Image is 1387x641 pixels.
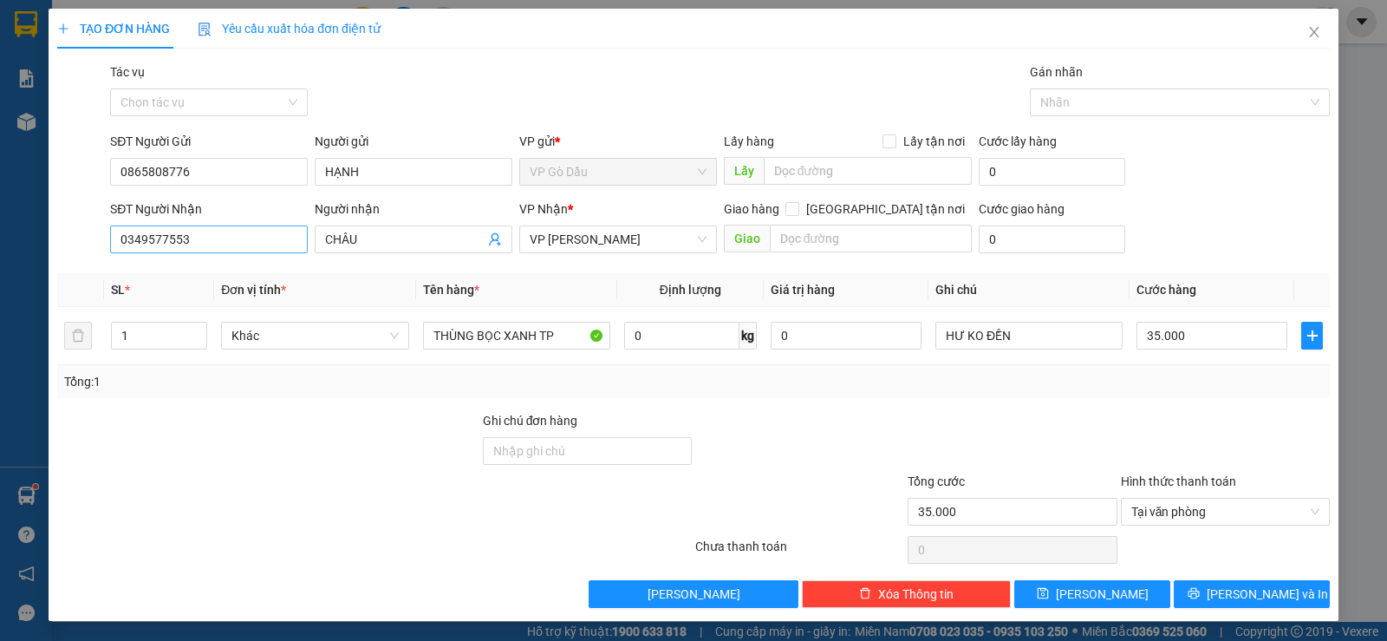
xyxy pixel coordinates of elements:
span: [PERSON_NAME] và In [1207,585,1328,604]
span: save [1037,587,1049,601]
span: Định lượng [660,283,721,297]
input: Cước lấy hàng [979,158,1125,186]
input: Dọc đường [764,157,973,185]
label: Tác vụ [110,65,145,79]
span: [PERSON_NAME] [1056,585,1149,604]
span: VP Gò Dầu [530,159,707,185]
span: VP Nhận [519,202,568,216]
span: Xóa Thông tin [878,585,954,604]
span: Lấy hàng [724,134,774,148]
input: Ghi Chú [935,322,1123,350]
input: VD: Bàn, Ghế [423,322,610,350]
label: Hình thức thanh toán [1121,474,1236,488]
label: Gán nhãn [1030,65,1083,79]
label: Cước giao hàng [979,202,1065,216]
button: Close [1290,9,1338,57]
span: Đơn vị tính [221,283,286,297]
span: printer [1188,587,1200,601]
button: [PERSON_NAME] [589,580,798,608]
span: plus [1302,329,1322,343]
span: Tổng cước [908,474,965,488]
span: Yêu cầu xuất hóa đơn điện tử [198,22,381,36]
div: VP gửi [519,132,717,151]
span: delete [859,587,871,601]
div: Chưa thanh toán [693,537,906,567]
span: kg [739,322,757,350]
div: Người nhận [315,199,512,219]
span: Giá trị hàng [771,283,835,297]
th: Ghi chú [928,273,1130,307]
span: VP Châu Thành [530,226,707,252]
label: Ghi chú đơn hàng [483,414,578,428]
label: Cước lấy hàng [979,134,1057,148]
input: Dọc đường [770,225,973,252]
button: printer[PERSON_NAME] và In [1174,580,1330,608]
span: [GEOGRAPHIC_DATA] tận nơi [799,199,972,219]
span: close [1307,25,1321,39]
span: Tại văn phòng [1131,499,1319,525]
input: Ghi chú đơn hàng [483,437,692,465]
span: TẠO ĐƠN HÀNG [57,22,170,36]
span: Giao hàng [724,202,779,216]
span: plus [57,23,69,35]
div: Người gửi [315,132,512,151]
img: icon [198,23,212,36]
div: SĐT Người Gửi [110,132,308,151]
span: user-add [488,232,502,246]
span: [PERSON_NAME] [648,585,740,604]
span: Tên hàng [423,283,479,297]
span: Giao [724,225,770,252]
span: Lấy tận nơi [896,132,972,151]
span: Khác [231,323,398,349]
input: 0 [771,322,921,350]
span: Lấy [724,157,764,185]
div: Tổng: 1 [64,372,537,391]
div: SĐT Người Nhận [110,199,308,219]
button: deleteXóa Thông tin [802,580,1011,608]
input: Cước giao hàng [979,226,1125,253]
button: save[PERSON_NAME] [1014,580,1170,608]
span: SL [111,283,125,297]
button: plus [1301,322,1323,350]
button: delete [64,322,92,350]
span: Cước hàng [1136,283,1196,297]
